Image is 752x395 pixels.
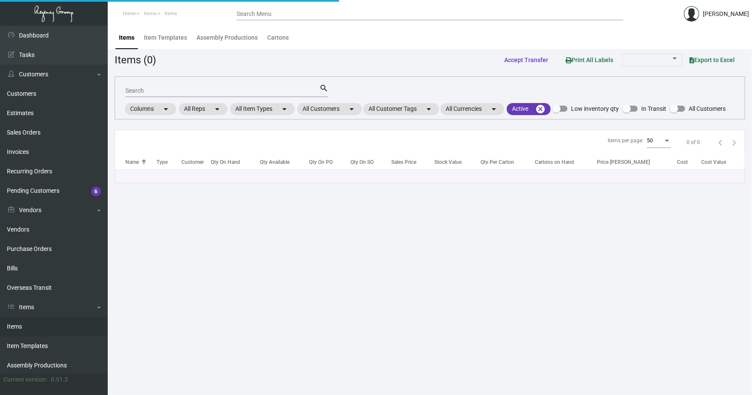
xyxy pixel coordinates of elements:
[435,158,462,166] div: Stock Value
[51,375,68,384] div: 0.51.2
[677,158,702,166] div: Cost
[714,135,727,149] button: Previous page
[727,135,741,149] button: Next page
[684,6,699,22] img: admin@bootstrapmaster.com
[125,103,176,115] mat-chip: Columns
[507,103,551,115] mat-chip: Active
[424,104,434,114] mat-icon: arrow_drop_down
[703,9,749,19] div: [PERSON_NAME]
[309,158,333,166] div: Qty On PO
[181,154,211,169] th: Customer
[559,52,620,68] button: Print All Labels
[392,158,435,166] div: Sales Price
[123,11,136,16] span: Home
[115,52,156,68] div: Items (0)
[125,158,139,166] div: Name
[440,103,504,115] mat-chip: All Currencies
[702,158,745,166] div: Cost Value
[125,158,156,166] div: Name
[351,158,392,166] div: Qty On SO
[3,375,47,384] div: Current version:
[608,137,643,144] div: Items per page:
[165,11,177,16] span: Items
[260,158,309,166] div: Qty Available
[119,33,134,42] div: Items
[297,103,362,115] mat-chip: All Customers
[647,138,671,144] mat-select: Items per page:
[156,158,168,166] div: Type
[535,158,574,166] div: Cartons on Hand
[260,158,290,166] div: Qty Available
[702,158,727,166] div: Cost Value
[351,158,374,166] div: Qty On SO
[571,103,619,114] span: Low inventory qty
[179,103,228,115] mat-chip: All Reps
[197,33,258,42] div: Assembly Productions
[363,103,439,115] mat-chip: All Customer Tags
[565,56,613,63] span: Print All Labels
[346,104,357,114] mat-icon: arrow_drop_down
[481,158,514,166] div: Qty Per Carton
[690,56,735,63] span: Export to Excel
[641,103,666,114] span: In Transit
[144,33,187,42] div: Item Templates
[144,11,156,16] span: Items
[319,83,328,94] mat-icon: search
[535,158,597,166] div: Cartons on Hand
[211,158,240,166] div: Qty On Hand
[279,104,290,114] mat-icon: arrow_drop_down
[481,158,535,166] div: Qty Per Carton
[230,103,295,115] mat-chip: All Item Types
[689,103,726,114] span: All Customers
[683,52,742,68] button: Export to Excel
[504,56,548,63] span: Accept Transfer
[309,158,351,166] div: Qty On PO
[392,158,417,166] div: Sales Price
[161,104,171,114] mat-icon: arrow_drop_down
[677,158,688,166] div: Cost
[211,158,260,166] div: Qty On Hand
[597,158,677,166] div: Price [PERSON_NAME]
[212,104,222,114] mat-icon: arrow_drop_down
[497,52,555,68] button: Accept Transfer
[267,33,289,42] div: Cartons
[435,158,481,166] div: Stock Value
[535,104,546,114] mat-icon: cancel
[597,158,650,166] div: Price [PERSON_NAME]
[647,138,653,144] span: 50
[686,138,700,146] div: 0 of 0
[489,104,499,114] mat-icon: arrow_drop_down
[156,158,181,166] div: Type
